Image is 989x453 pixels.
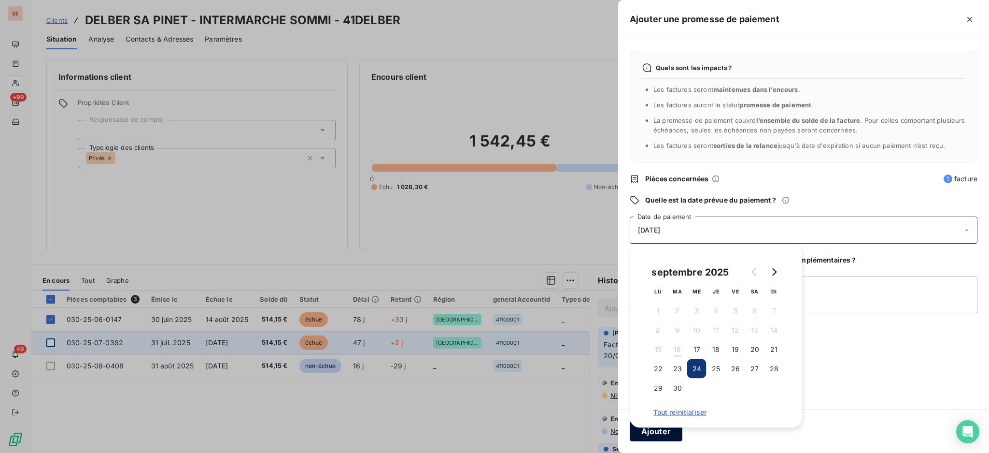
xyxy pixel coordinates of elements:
[649,359,668,379] button: 22
[726,301,745,321] button: 5
[653,101,814,109] span: Les factures auront le statut .
[638,226,660,234] span: [DATE]
[630,13,779,26] h5: Ajouter une promesse de paiement
[956,420,979,443] div: Open Intercom Messenger
[668,301,687,321] button: 2
[756,117,861,124] span: l’ensemble du solde de la facture
[745,282,764,301] th: samedi
[649,301,668,321] button: 1
[706,340,726,359] button: 18
[656,64,732,72] span: Quels sont les impacts ?
[668,282,687,301] th: mardi
[706,321,726,340] button: 11
[706,359,726,379] button: 25
[764,263,784,282] button: Go to next month
[668,359,687,379] button: 23
[944,175,952,183] span: 1
[649,379,668,398] button: 29
[649,264,733,280] div: septembre 2025
[668,321,687,340] button: 9
[944,174,977,184] span: facture
[645,174,709,184] span: Pièces concernées
[745,359,764,379] button: 27
[726,321,745,340] button: 12
[745,321,764,340] button: 13
[764,301,784,321] button: 7
[706,301,726,321] button: 4
[668,340,687,359] button: 16
[649,282,668,301] th: lundi
[745,340,764,359] button: 20
[687,321,706,340] button: 10
[764,282,784,301] th: dimanche
[726,359,745,379] button: 26
[726,340,745,359] button: 19
[764,359,784,379] button: 28
[653,142,945,149] span: Les factures seront jusqu'à date d'expiration si aucun paiement n’est reçu.
[630,421,682,441] button: Ajouter
[745,301,764,321] button: 6
[687,340,706,359] button: 17
[739,101,811,109] span: promesse de paiement
[653,409,779,416] span: Tout réinitialiser
[687,301,706,321] button: 3
[630,277,977,313] textarea: TDB - Virt reçu le 15/09
[745,263,764,282] button: Go to previous month
[649,340,668,359] button: 15
[653,86,800,93] span: Les factures seront .
[764,340,784,359] button: 21
[687,359,706,379] button: 24
[764,321,784,340] button: 14
[687,282,706,301] th: mercredi
[668,379,687,398] button: 30
[653,117,965,134] span: La promesse de paiement couvre . Pour celles comportant plusieurs échéances, seules les échéances...
[726,282,745,301] th: vendredi
[649,321,668,340] button: 8
[713,142,777,149] span: sorties de la relance
[713,86,798,93] span: maintenues dans l’encours
[645,195,776,205] span: Quelle est la date prévue du paiement ?
[706,282,726,301] th: jeudi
